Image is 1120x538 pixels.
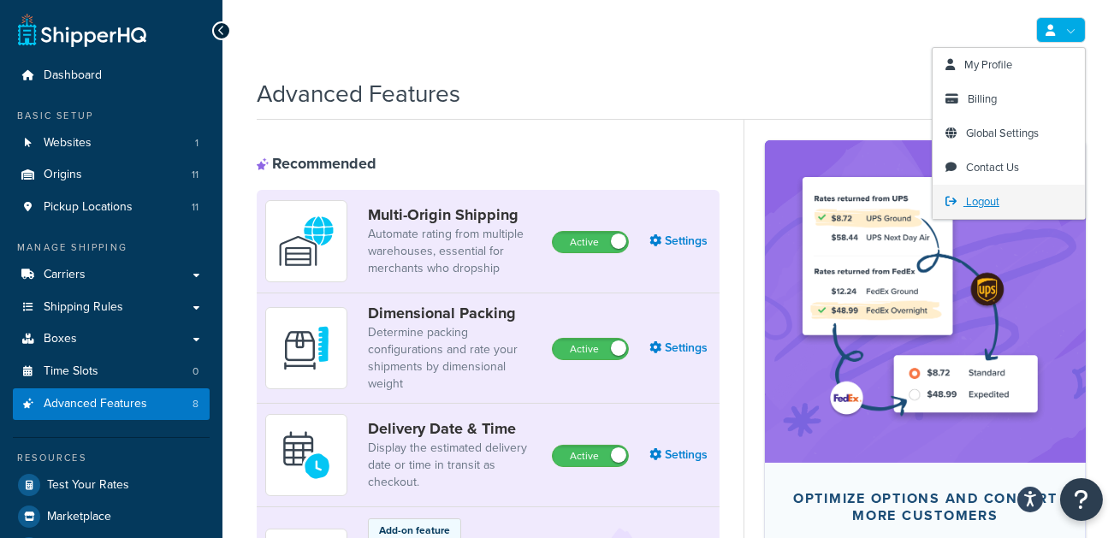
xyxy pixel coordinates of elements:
[968,91,997,107] span: Billing
[13,259,210,291] a: Carriers
[44,68,102,83] span: Dashboard
[13,323,210,355] a: Boxes
[276,318,336,378] img: DTVBYsAAAAAASUVORK5CYII=
[933,82,1085,116] a: Billing
[368,226,538,277] a: Automate rating from multiple warehouses, essential for merchants who dropship
[933,48,1085,82] a: My Profile
[13,356,210,387] a: Time Slots0
[966,125,1039,141] span: Global Settings
[13,501,210,532] a: Marketplace
[44,300,123,315] span: Shipping Rules
[13,159,210,191] a: Origins11
[276,211,336,271] img: WatD5o0RtDAAAAAElFTkSuQmCC
[13,109,210,123] div: Basic Setup
[13,192,210,223] li: Pickup Locations
[13,240,210,255] div: Manage Shipping
[193,397,199,411] span: 8
[13,470,210,500] a: Test Your Rates
[44,136,92,151] span: Websites
[13,451,210,465] div: Resources
[933,116,1085,151] a: Global Settings
[964,56,1012,73] span: My Profile
[368,324,538,393] a: Determine packing configurations and rate your shipments by dimensional weight
[649,229,711,253] a: Settings
[193,364,199,379] span: 0
[13,192,210,223] a: Pickup Locations11
[368,205,538,224] a: Multi-Origin Shipping
[368,419,538,438] a: Delivery Date & Time
[257,154,376,173] div: Recommended
[44,168,82,182] span: Origins
[257,77,460,110] h1: Advanced Features
[44,397,147,411] span: Advanced Features
[966,193,999,210] span: Logout
[13,356,210,387] li: Time Slots
[195,136,199,151] span: 1
[792,490,1058,524] div: Optimize options and convert more customers
[933,185,1085,219] a: Logout
[368,304,538,322] a: Dimensional Packing
[44,364,98,379] span: Time Slots
[192,200,199,215] span: 11
[13,60,210,92] a: Dashboard
[649,336,711,360] a: Settings
[13,388,210,420] a: Advanced Features8
[13,127,210,159] li: Websites
[276,425,336,485] img: gfkeb5ejjkALwAAAABJRU5ErkJggg==
[791,166,1060,436] img: feature-image-rateshop-7084cbbcb2e67ef1d54c2e976f0e592697130d5817b016cf7cc7e13314366067.png
[47,510,111,524] span: Marketplace
[368,440,538,491] a: Display the estimated delivery date or time in transit as checkout.
[649,443,711,467] a: Settings
[553,232,628,252] label: Active
[44,268,86,282] span: Carriers
[44,200,133,215] span: Pickup Locations
[933,151,1085,185] a: Contact Us
[13,292,210,323] a: Shipping Rules
[379,523,450,538] p: Add-on feature
[1060,478,1103,521] button: Open Resource Center
[553,446,628,466] label: Active
[13,388,210,420] li: Advanced Features
[13,127,210,159] a: Websites1
[966,159,1019,175] span: Contact Us
[44,332,77,346] span: Boxes
[553,339,628,359] label: Active
[13,159,210,191] li: Origins
[192,168,199,182] span: 11
[47,478,129,493] span: Test Your Rates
